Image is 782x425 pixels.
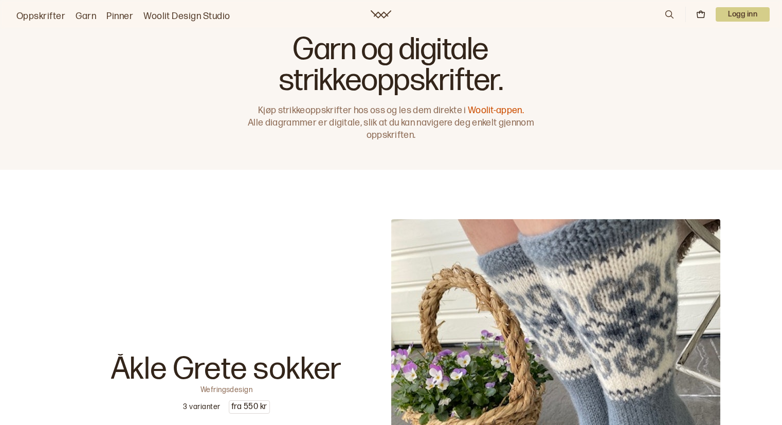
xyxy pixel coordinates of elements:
[183,402,220,412] p: 3 varianter
[716,7,770,22] p: Logg inn
[243,34,539,96] h1: Garn og digitale strikkeoppskrifter.
[143,9,230,24] a: Woolit Design Studio
[468,105,524,116] a: Woolit-appen.
[716,7,770,22] button: User dropdown
[76,9,96,24] a: Garn
[16,9,65,24] a: Oppskrifter
[201,385,253,392] p: Wefringsdesign
[111,354,342,385] p: Åkle Grete sokker
[371,10,391,19] a: Woolit
[243,104,539,141] p: Kjøp strikkeoppskrifter hos oss og les dem direkte i Alle diagrammer er digitale, slik at du kan ...
[106,9,133,24] a: Pinner
[229,401,269,413] p: fra 550 kr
